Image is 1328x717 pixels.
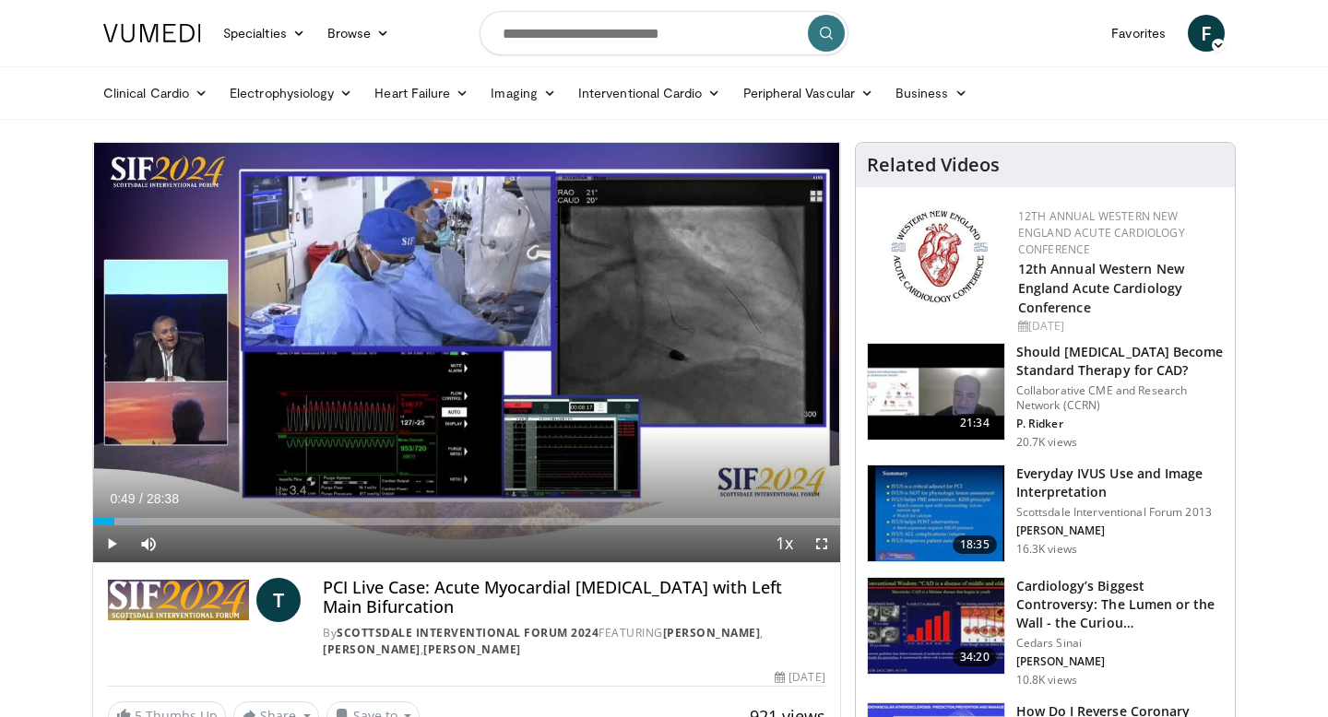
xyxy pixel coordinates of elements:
[1018,260,1184,316] a: 12th Annual Western New England Acute Cardiology Conference
[1016,383,1224,413] p: Collaborative CME and Research Network (CCRN)
[766,525,803,562] button: Playback Rate
[867,464,1224,562] a: 18:35 Everyday IVUS Use and Image Interpretation Scottsdale Interventional Forum 2013 [PERSON_NAM...
[337,625,599,641] a: Scottsdale Interventional Forum 2024
[130,525,167,562] button: Mute
[316,15,401,52] a: Browse
[1018,318,1220,335] div: [DATE]
[953,535,997,554] span: 18:35
[1018,208,1185,257] a: 12th Annual Western New England Acute Cardiology Conference
[1100,15,1177,52] a: Favorites
[480,11,848,55] input: Search topics, interventions
[884,75,978,112] a: Business
[803,525,840,562] button: Fullscreen
[1016,523,1224,538] p: [PERSON_NAME]
[888,208,990,305] img: 0954f259-7907-4053-a817-32a96463ecc8.png.150x105_q85_autocrop_double_scale_upscale_version-0.2.png
[256,578,301,622] a: T
[1016,673,1077,688] p: 10.8K views
[868,344,1004,440] img: eb63832d-2f75-457d-8c1a-bbdc90eb409c.150x105_q85_crop-smart_upscale.jpg
[867,154,1000,176] h4: Related Videos
[868,578,1004,674] img: d453240d-5894-4336-be61-abca2891f366.150x105_q85_crop-smart_upscale.jpg
[93,518,840,525] div: Progress Bar
[1016,435,1077,450] p: 20.7K views
[423,641,521,657] a: [PERSON_NAME]
[219,75,363,112] a: Electrophysiology
[1016,417,1224,431] p: P. Ridker
[108,578,249,622] img: Scottsdale Interventional Forum 2024
[103,24,201,42] img: VuMedi Logo
[1016,343,1224,380] h3: Should [MEDICAL_DATA] Become Standard Therapy for CAD?
[323,578,824,617] h4: PCI Live Case: Acute Myocardial [MEDICAL_DATA] with Left Main Bifurcation
[732,75,884,112] a: Peripheral Vascular
[1188,15,1225,52] a: F
[953,414,997,432] span: 21:34
[323,625,824,658] div: By FEATURING , ,
[1016,464,1224,501] h3: Everyday IVUS Use and Image Interpretation
[92,75,219,112] a: Clinical Cardio
[867,343,1224,450] a: 21:34 Should [MEDICAL_DATA] Become Standard Therapy for CAD? Collaborative CME and Research Netwo...
[110,491,135,506] span: 0:49
[868,465,1004,561] img: dTBemQywLidgNXR34xMDoxOjA4MTsiGN.150x105_q85_crop-smart_upscale.jpg
[1016,654,1224,669] p: [PERSON_NAME]
[93,143,840,563] video-js: Video Player
[212,15,316,52] a: Specialties
[867,577,1224,688] a: 34:20 Cardiology’s Biggest Controversy: The Lumen or the Wall - the Curiou… Cedars Sinai [PERSON_...
[363,75,480,112] a: Heart Failure
[567,75,732,112] a: Interventional Cardio
[775,669,824,686] div: [DATE]
[93,525,130,562] button: Play
[1016,636,1224,651] p: Cedars Sinai
[663,625,761,641] a: [PERSON_NAME]
[1016,542,1077,557] p: 16.3K views
[147,491,179,506] span: 28:38
[1016,505,1224,520] p: Scottsdale Interventional Forum 2013
[139,491,143,506] span: /
[323,641,421,657] a: [PERSON_NAME]
[480,75,567,112] a: Imaging
[1016,577,1224,632] h3: Cardiology’s Biggest Controversy: The Lumen or the Wall - the Curiou…
[953,648,997,666] span: 34:20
